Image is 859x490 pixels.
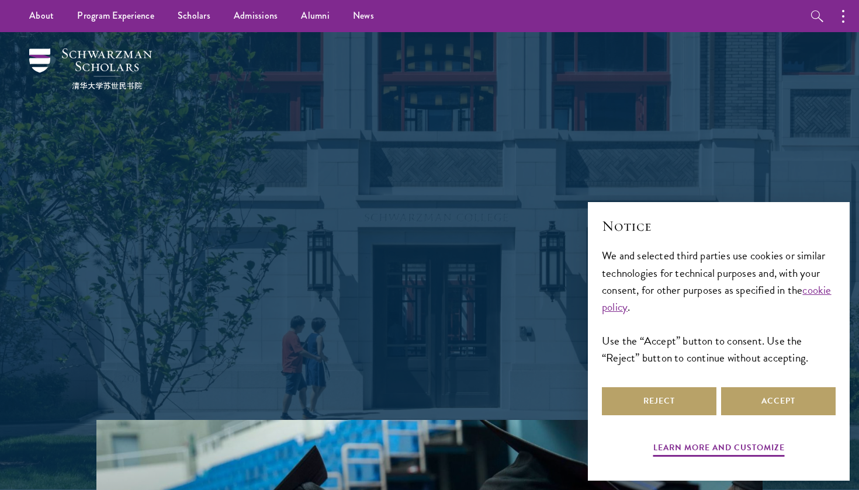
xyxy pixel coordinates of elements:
[721,387,836,415] button: Accept
[29,48,152,89] img: Schwarzman Scholars
[602,282,832,315] a: cookie policy
[602,216,836,236] h2: Notice
[653,440,785,458] button: Learn more and customize
[602,247,836,366] div: We and selected third parties use cookies or similar technologies for technical purposes and, wit...
[602,387,716,415] button: Reject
